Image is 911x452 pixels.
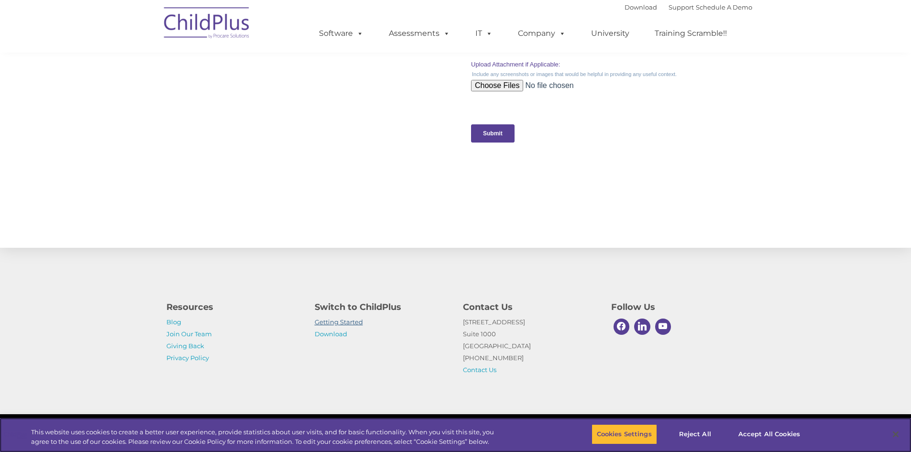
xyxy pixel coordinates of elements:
[166,330,212,338] a: Join Our Team
[31,428,501,446] div: This website uses cookies to create a better user experience, provide statistics about user visit...
[625,3,752,11] font: |
[463,366,496,374] a: Contact Us
[309,24,373,43] a: Software
[582,24,639,43] a: University
[463,316,597,376] p: [STREET_ADDRESS] Suite 1000 [GEOGRAPHIC_DATA] [PHONE_NUMBER]
[611,316,632,337] a: Facebook
[885,424,906,445] button: Close
[592,424,657,444] button: Cookies Settings
[133,102,174,110] span: Phone number
[665,424,725,444] button: Reject All
[166,300,300,314] h4: Resources
[733,424,805,444] button: Accept All Cookies
[133,63,162,70] span: Last name
[696,3,752,11] a: Schedule A Demo
[466,24,502,43] a: IT
[315,300,449,314] h4: Switch to ChildPlus
[645,24,736,43] a: Training Scramble!!
[669,3,694,11] a: Support
[379,24,460,43] a: Assessments
[166,318,181,326] a: Blog
[611,300,745,314] h4: Follow Us
[166,342,204,350] a: Giving Back
[315,330,347,338] a: Download
[159,0,255,48] img: ChildPlus by Procare Solutions
[508,24,575,43] a: Company
[653,316,674,337] a: Youtube
[463,300,597,314] h4: Contact Us
[632,316,653,337] a: Linkedin
[166,354,209,362] a: Privacy Policy
[315,318,363,326] a: Getting Started
[625,3,657,11] a: Download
